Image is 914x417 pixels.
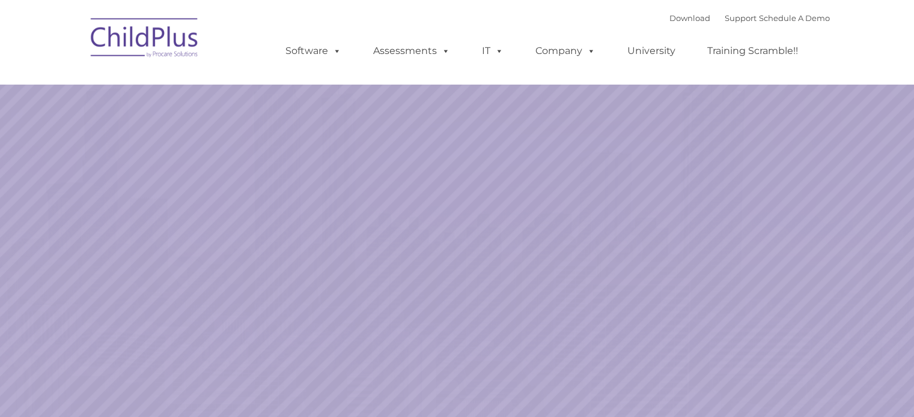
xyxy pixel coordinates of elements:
a: Learn More [621,272,774,312]
a: IT [470,39,516,63]
a: Assessments [361,39,462,63]
a: University [615,39,687,63]
img: ChildPlus by Procare Solutions [85,10,205,70]
a: Download [669,13,710,23]
a: Training Scramble!! [695,39,810,63]
a: Company [523,39,608,63]
a: Schedule A Demo [759,13,830,23]
font: | [669,13,830,23]
a: Support [725,13,757,23]
a: Software [273,39,353,63]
